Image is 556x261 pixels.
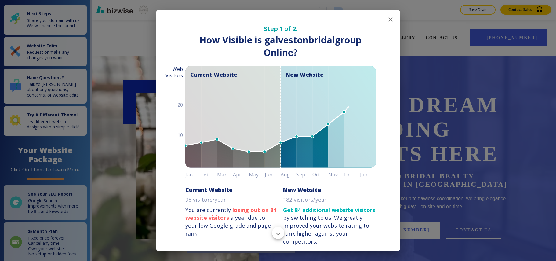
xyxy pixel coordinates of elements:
[283,206,376,246] p: by switching to us!
[296,170,312,179] h6: Sep
[185,206,276,222] strong: losing out on 84 website visitors
[185,206,278,238] p: You are currently a year due to your low Google grade and page rank!
[344,170,360,179] h6: Dec
[312,170,328,179] h6: Oct
[201,170,217,179] h6: Feb
[185,186,232,193] h6: Current Website
[217,170,233,179] h6: Mar
[185,196,226,204] p: 98 visitors/year
[283,206,375,214] strong: Get 84 additional website visitors
[233,170,249,179] h6: Apr
[249,170,265,179] h6: May
[360,170,376,179] h6: Jan
[265,170,281,179] h6: Jun
[283,196,327,204] p: 182 visitors/year
[185,170,201,179] h6: Jan
[328,170,344,179] h6: Nov
[281,170,296,179] h6: Aug
[283,186,321,193] h6: New Website
[272,227,284,239] button: Scroll to bottom
[283,214,369,245] div: We greatly improved your website rating to rank higher against your competitors.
